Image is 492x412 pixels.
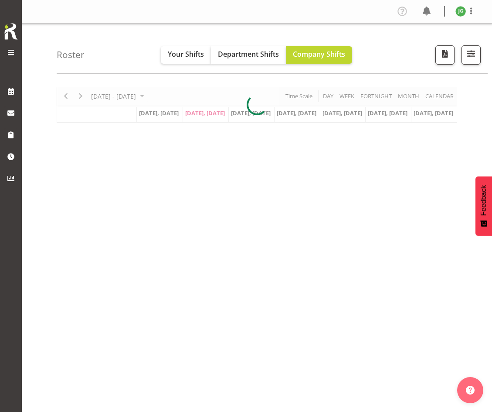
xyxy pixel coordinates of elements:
[57,50,85,60] h4: Roster
[286,46,352,64] button: Company Shifts
[2,22,20,41] img: Rosterit icon logo
[435,45,455,65] button: Download a PDF of the roster according to the set date range.
[211,46,286,64] button: Department Shifts
[466,386,475,395] img: help-xxl-2.png
[218,49,279,59] span: Department Shifts
[461,45,481,65] button: Filter Shifts
[293,49,345,59] span: Company Shifts
[161,46,211,64] button: Your Shifts
[455,6,466,17] img: janine-grundler10912.jpg
[480,185,488,216] span: Feedback
[475,176,492,236] button: Feedback - Show survey
[168,49,204,59] span: Your Shifts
